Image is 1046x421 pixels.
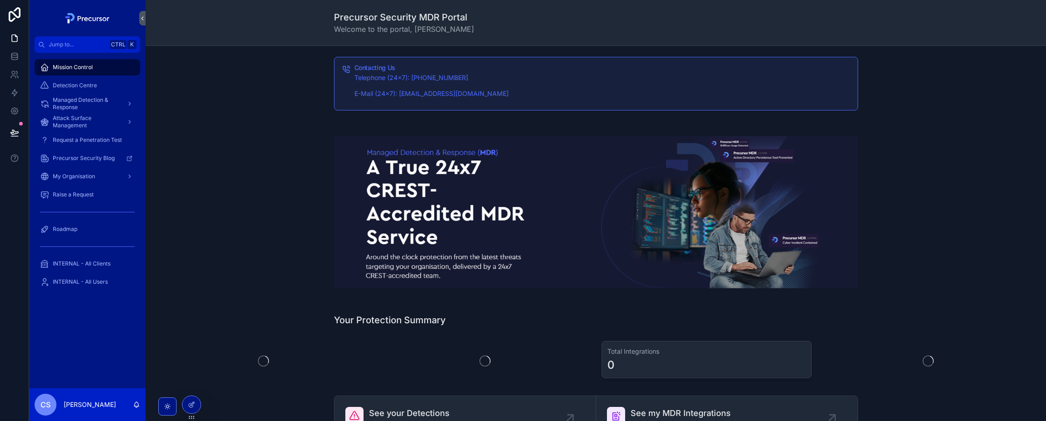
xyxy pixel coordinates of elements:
[35,95,140,112] a: Managed Detection & Response
[354,65,850,71] h5: Contacting Us
[53,155,115,162] span: Precursor Security Blog
[53,136,122,144] span: Request a Penetration Test
[354,73,850,83] p: Telephone (24x7): [PHONE_NUMBER]
[35,77,140,94] a: Detection Centre
[35,114,140,130] a: Attack Surface Management
[369,407,534,420] span: See your Detections
[607,358,615,372] div: 0
[63,11,112,25] img: App logo
[128,41,136,48] span: K
[35,186,140,203] a: Raise a Request
[607,347,806,356] h3: Total Integrations
[53,82,97,89] span: Detection Centre
[53,173,95,180] span: My Organisation
[53,278,108,286] span: INTERNAL - All Users
[35,256,140,272] a: INTERNAL - All Clients
[64,400,116,409] p: [PERSON_NAME]
[53,64,93,71] span: Mission Control
[53,226,77,233] span: Roadmap
[334,24,474,35] span: Welcome to the portal, [PERSON_NAME]
[334,314,446,326] h1: Your Protection Summary
[49,41,106,48] span: Jump to...
[53,260,111,267] span: INTERNAL - All Clients
[35,132,140,148] a: Request a Penetration Test
[53,115,119,129] span: Attack Surface Management
[35,274,140,290] a: INTERNAL - All Users
[631,407,832,420] span: See my MDR Integrations
[354,73,850,99] div: Telephone (24x7): 01912491612 E-Mail (24x7): soc@precursorsecurity.com
[334,11,474,24] h1: Precursor Security MDR Portal
[35,36,140,53] button: Jump to...CtrlK
[35,150,140,166] a: Precursor Security Blog
[29,53,146,302] div: scrollable content
[354,89,850,99] p: E-Mail (24x7): [EMAIL_ADDRESS][DOMAIN_NAME]
[40,399,51,410] span: CS
[53,96,119,111] span: Managed Detection & Response
[35,168,140,185] a: My Organisation
[53,191,94,198] span: Raise a Request
[35,59,140,75] a: Mission Control
[334,136,858,289] img: 17888-2024-08-22-14_25_07-Picture1.png
[110,40,126,49] span: Ctrl
[35,221,140,237] a: Roadmap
